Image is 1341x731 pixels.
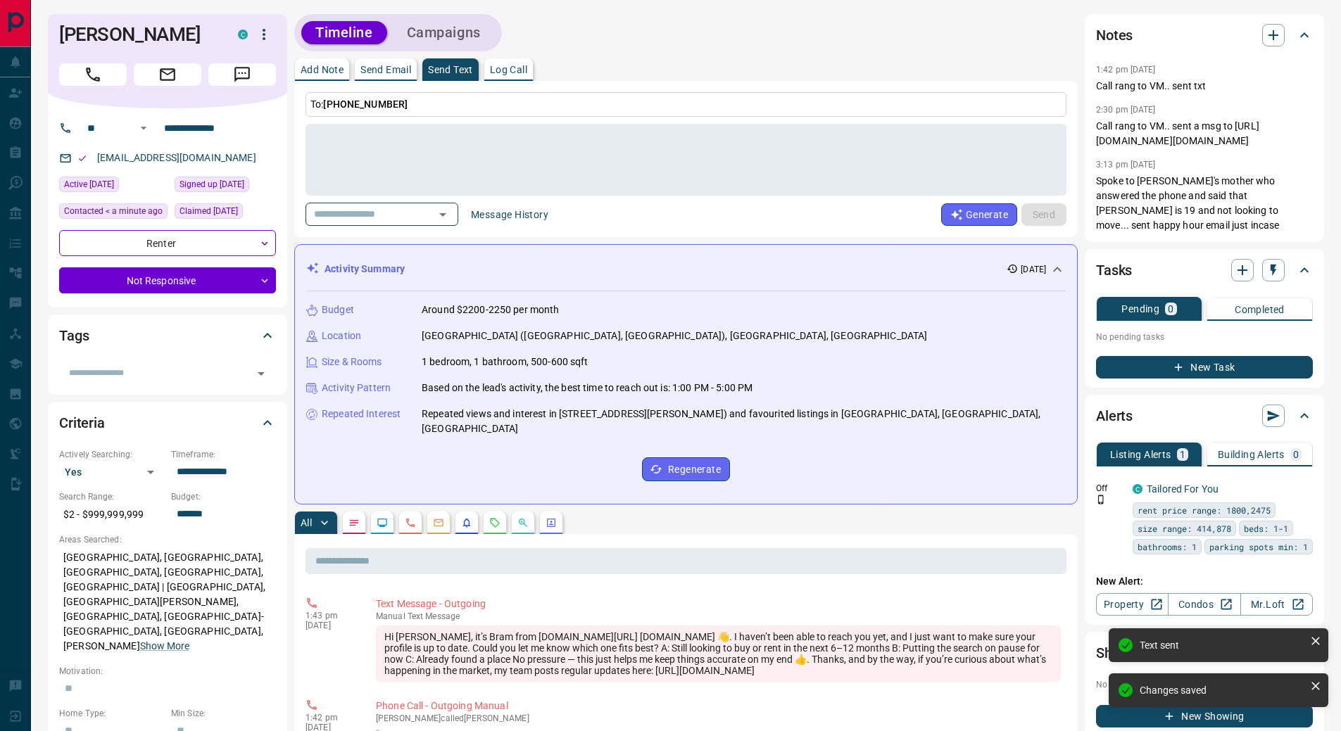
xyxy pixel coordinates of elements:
[1096,636,1313,670] div: Showings
[428,65,473,75] p: Send Text
[376,699,1061,713] p: Phone Call - Outgoing Manual
[489,517,500,528] svg: Requests
[433,517,444,528] svg: Emails
[306,621,355,630] p: [DATE]
[1096,119,1313,148] p: Call rang to VM.. sent a msg to [URL][DOMAIN_NAME][DOMAIN_NAME]
[59,707,164,720] p: Home Type:
[59,177,168,196] div: Wed Sep 17 2025
[175,177,276,196] div: Tue Mar 21 2023
[301,518,312,528] p: All
[1096,495,1106,504] svg: Push Notification Only
[1244,521,1288,535] span: beds: 1-1
[1096,105,1156,115] p: 2:30 pm [DATE]
[1096,678,1313,691] p: No showings booked
[422,407,1066,436] p: Repeated views and interest in [STREET_ADDRESS][PERSON_NAME]) and favourited listings in [GEOGRAP...
[171,707,276,720] p: Min Size:
[642,457,730,481] button: Regenerate
[64,204,163,218] span: Contacted < a minute ago
[306,713,355,723] p: 1:42 pm
[1096,642,1156,664] h2: Showings
[377,517,388,528] svg: Lead Browsing Activity
[59,267,276,293] div: Not Responsive
[461,517,472,528] svg: Listing Alerts
[59,406,276,440] div: Criteria
[59,448,164,461] p: Actively Searching:
[322,381,391,395] p: Activity Pattern
[422,355,588,369] p: 1 bedroom, 1 bathroom, 500-600 sqft
[1096,65,1156,75] p: 1:42 pm [DATE]
[376,713,1061,723] p: [PERSON_NAME] called [PERSON_NAME]
[376,625,1061,682] div: Hi [PERSON_NAME], it’s Bram from [DOMAIN_NAME][URL] [DOMAIN_NAME] 👋. I haven’t been able to reach...
[462,203,557,226] button: Message History
[1096,482,1124,495] p: Off
[1096,399,1313,433] div: Alerts
[180,204,238,218] span: Claimed [DATE]
[1096,253,1313,287] div: Tasks
[422,329,927,343] p: [GEOGRAPHIC_DATA] ([GEOGRAPHIC_DATA], [GEOGRAPHIC_DATA]), [GEOGRAPHIC_DATA], [GEOGRAPHIC_DATA]
[251,364,271,383] button: Open
[1209,540,1308,554] span: parking spots min: 1
[517,517,529,528] svg: Opportunities
[490,65,527,75] p: Log Call
[1240,593,1313,616] a: Mr.Loft
[238,30,248,39] div: condos.ca
[301,21,387,44] button: Timeline
[1096,259,1132,281] h2: Tasks
[59,203,168,223] div: Tue Oct 14 2025
[1096,574,1313,589] p: New Alert:
[301,65,344,75] p: Add Note
[1096,24,1133,46] h2: Notes
[322,407,401,421] p: Repeated Interest
[1096,174,1313,233] p: Spoke to [PERSON_NAME]'s mother who answered the phone and said that [PERSON_NAME] is 19 and not ...
[1140,685,1304,696] div: Changes saved
[140,639,189,654] button: Show More
[1096,356,1313,379] button: New Task
[59,412,105,434] h2: Criteria
[306,92,1066,117] p: To:
[1140,640,1304,651] div: Text sent
[1096,18,1313,52] div: Notes
[1180,450,1185,459] p: 1
[59,230,276,256] div: Renter
[134,63,201,86] span: Email
[376,597,1061,611] p: Text Message - Outgoing
[1133,484,1142,494] div: condos.ca
[59,319,276,352] div: Tags
[180,177,244,191] span: Signed up [DATE]
[1096,593,1169,616] a: Property
[405,517,416,528] svg: Calls
[59,23,217,46] h1: [PERSON_NAME]
[59,490,164,503] p: Search Range:
[1110,450,1171,459] p: Listing Alerts
[322,329,361,343] p: Location
[97,152,256,163] a: [EMAIL_ADDRESS][DOMAIN_NAME]
[1168,593,1240,616] a: Condos
[546,517,557,528] svg: Agent Actions
[1235,305,1285,314] p: Completed
[306,256,1066,282] div: Activity Summary[DATE]
[59,324,89,347] h2: Tags
[1096,705,1313,727] button: New Showing
[1168,304,1173,314] p: 0
[59,546,276,658] p: [GEOGRAPHIC_DATA], [GEOGRAPHIC_DATA], [GEOGRAPHIC_DATA], [GEOGRAPHIC_DATA], [GEOGRAPHIC_DATA] | [...
[325,262,405,276] p: Activity Summary
[376,611,1061,621] p: Text Message
[393,21,495,44] button: Campaigns
[422,303,560,317] p: Around $2200-2250 per month
[1138,521,1231,535] span: size range: 414,878
[422,381,753,395] p: Based on the lead's activity, the best time to reach out is: 1:00 PM - 5:00 PM
[1121,304,1159,314] p: Pending
[59,665,276,678] p: Motivation:
[59,533,276,546] p: Areas Searched:
[941,203,1017,226] button: Generate
[1096,405,1133,427] h2: Alerts
[171,448,276,461] p: Timeframe:
[1138,503,1271,517] span: rent price range: 1800,2475
[59,63,127,86] span: Call
[1021,263,1046,276] p: [DATE]
[1218,450,1285,459] p: Building Alerts
[348,517,360,528] svg: Notes
[376,611,405,621] span: manual
[175,203,276,223] div: Tue Mar 21 2023
[433,205,453,224] button: Open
